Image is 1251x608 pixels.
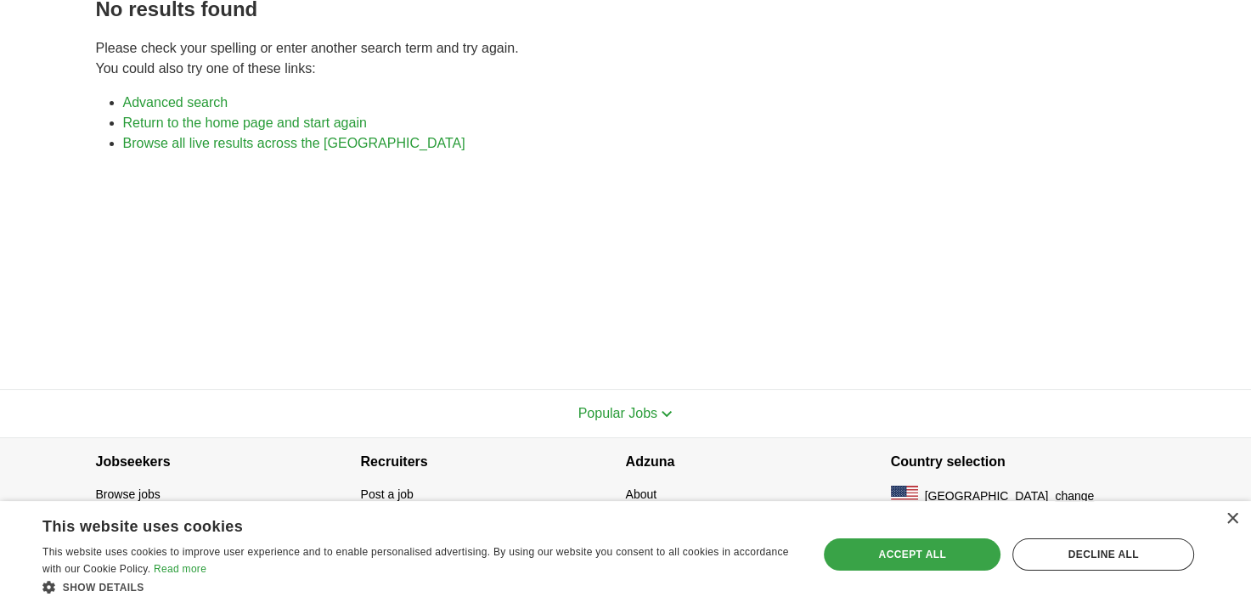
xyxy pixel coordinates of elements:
[1012,538,1194,571] div: Decline all
[1226,513,1238,526] div: Close
[1055,487,1094,505] button: change
[824,538,1000,571] div: Accept all
[42,578,795,595] div: Show details
[42,511,752,537] div: This website uses cookies
[96,487,161,501] a: Browse jobs
[626,487,657,501] a: About
[42,546,789,575] span: This website uses cookies to improve user experience and to enable personalised advertising. By u...
[63,582,144,594] span: Show details
[123,95,228,110] a: Advanced search
[891,438,1156,486] h4: Country selection
[925,487,1049,505] span: [GEOGRAPHIC_DATA]
[661,410,673,418] img: toggle icon
[123,136,465,150] a: Browse all live results across the [GEOGRAPHIC_DATA]
[891,486,918,506] img: US flag
[578,406,657,420] span: Popular Jobs
[154,563,206,575] a: Read more, opens a new window
[123,115,367,130] a: Return to the home page and start again
[96,38,1156,79] p: Please check your spelling or enter another search term and try again. You could also try one of ...
[361,487,414,501] a: Post a job
[96,167,1156,362] iframe: Ads by Google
